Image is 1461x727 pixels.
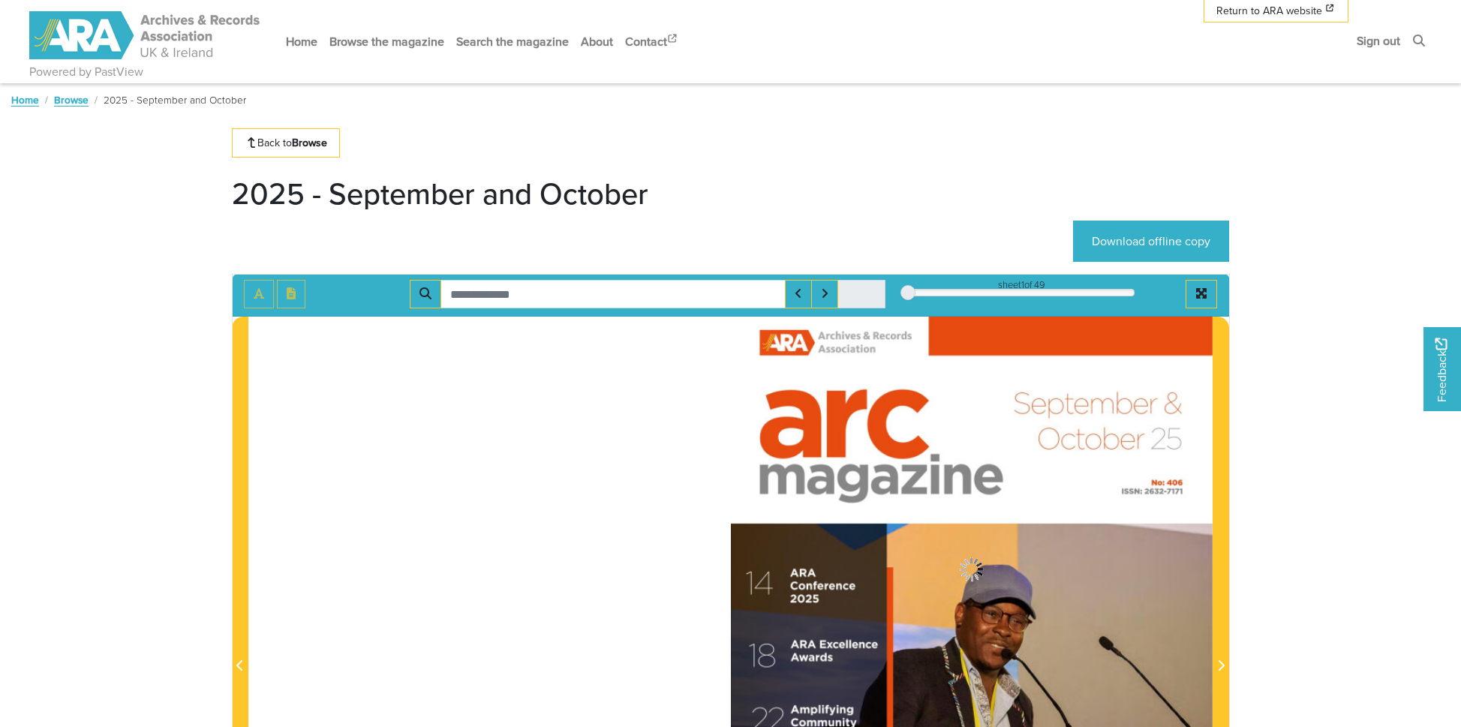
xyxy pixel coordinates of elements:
div: sheet of 49 [908,278,1135,292]
input: Search for [440,280,786,308]
a: Browse [54,92,89,107]
span: Feedback [1432,338,1450,402]
button: Next Match [811,280,838,308]
a: Home [11,92,39,107]
a: Home [280,22,323,62]
button: Full screen mode [1186,280,1217,308]
a: About [575,22,619,62]
a: Powered by PastView [29,63,143,81]
button: Previous Match [785,280,812,308]
a: Sign out [1351,21,1406,61]
a: Browse the magazine [323,22,450,62]
a: ARA - ARC Magazine | Powered by PastView logo [29,3,262,68]
strong: Browse [292,135,327,150]
a: Back toBrowse [232,128,341,158]
a: Would you like to provide feedback? [1423,327,1461,411]
span: 2025 - September and October [104,92,246,107]
h1: 2025 - September and October [232,176,648,212]
a: Search the magazine [450,22,575,62]
span: 1 [1021,278,1024,292]
a: Contact [619,22,685,62]
button: Open transcription window [277,280,305,308]
button: Search [410,280,441,308]
a: Download offline copy [1073,221,1229,262]
img: ARA - ARC Magazine | Powered by PastView [29,11,262,59]
span: Return to ARA website [1216,3,1322,19]
button: Toggle text selection (Alt+T) [244,280,274,308]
